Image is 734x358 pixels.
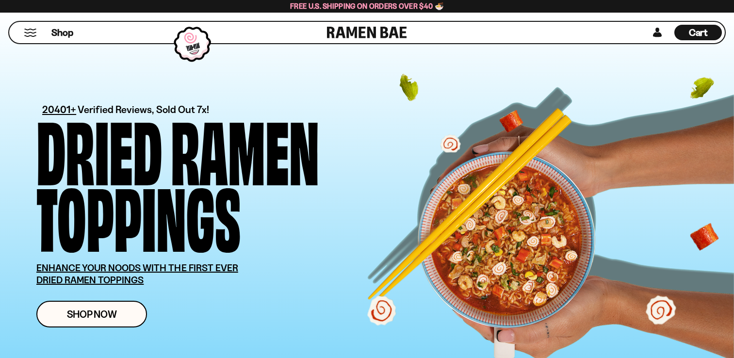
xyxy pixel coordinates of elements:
[171,114,319,181] div: Ramen
[51,26,73,39] span: Shop
[290,1,444,11] span: Free U.S. Shipping on Orders over $40 🍜
[36,301,147,327] a: Shop Now
[674,22,722,43] div: Cart
[51,25,73,40] a: Shop
[24,29,37,37] button: Mobile Menu Trigger
[36,262,238,286] u: ENHANCE YOUR NOODS WITH THE FIRST EVER DRIED RAMEN TOPPINGS
[36,114,162,181] div: Dried
[36,181,241,247] div: Toppings
[689,27,708,38] span: Cart
[67,309,117,319] span: Shop Now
